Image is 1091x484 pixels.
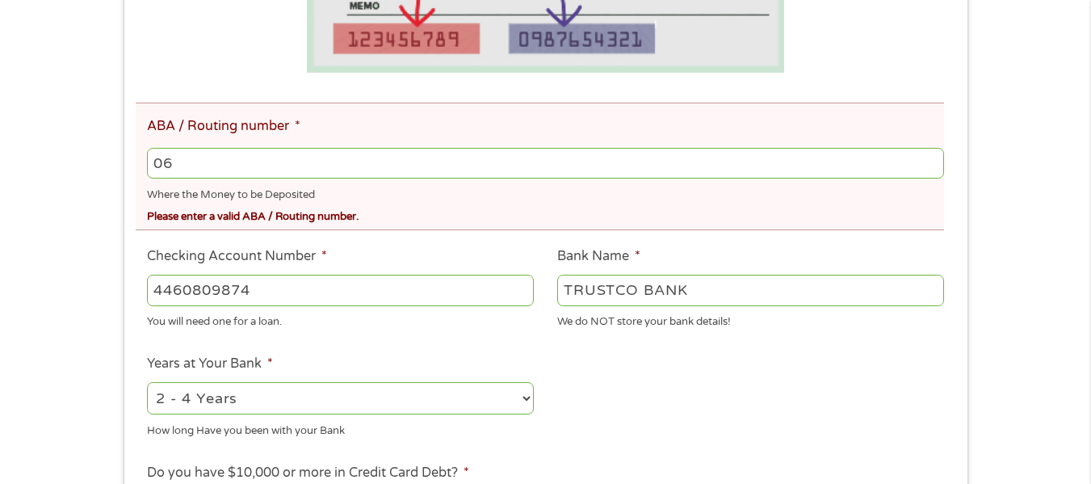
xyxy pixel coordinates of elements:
div: Please enter a valid ABA / Routing number. [147,204,943,225]
label: ABA / Routing number [147,118,300,135]
input: 345634636 [147,275,534,305]
div: You will need one for a loan. [147,309,534,330]
label: Years at Your Bank [147,356,273,372]
label: Do you have $10,000 or more in Credit Card Debt? [147,465,469,482]
label: Bank Name [557,248,640,265]
div: Where the Money to be Deposited [147,182,943,204]
label: Checking Account Number [147,248,327,265]
div: How long Have you been with your Bank [147,418,534,440]
div: We do NOT store your bank details! [557,309,944,330]
input: 263177916 [147,148,943,179]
